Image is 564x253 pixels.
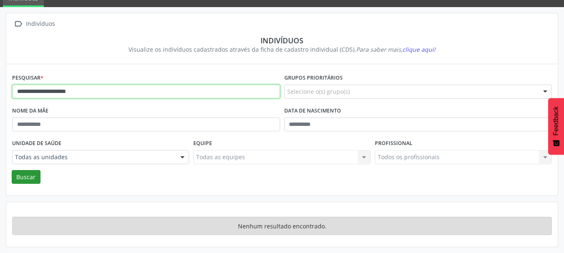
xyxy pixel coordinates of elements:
[284,72,343,85] label: Grupos prioritários
[18,45,546,54] div: Visualize os indivíduos cadastrados através da ficha de cadastro individual (CDS).
[24,18,56,30] div: Indivíduos
[12,170,40,184] button: Buscar
[287,87,350,96] span: Selecione o(s) grupo(s)
[12,18,24,30] i: 
[12,137,61,150] label: Unidade de saúde
[284,105,341,118] label: Data de nascimento
[356,45,435,53] i: Para saber mais,
[375,137,412,150] label: Profissional
[548,98,564,155] button: Feedback - Mostrar pesquisa
[12,217,552,235] div: Nenhum resultado encontrado.
[12,72,43,85] label: Pesquisar
[12,18,56,30] a:  Indivíduos
[12,105,48,118] label: Nome da mãe
[402,45,435,53] span: clique aqui!
[193,137,212,150] label: Equipe
[15,153,172,161] span: Todas as unidades
[552,106,560,135] span: Feedback
[18,36,546,45] div: Indivíduos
